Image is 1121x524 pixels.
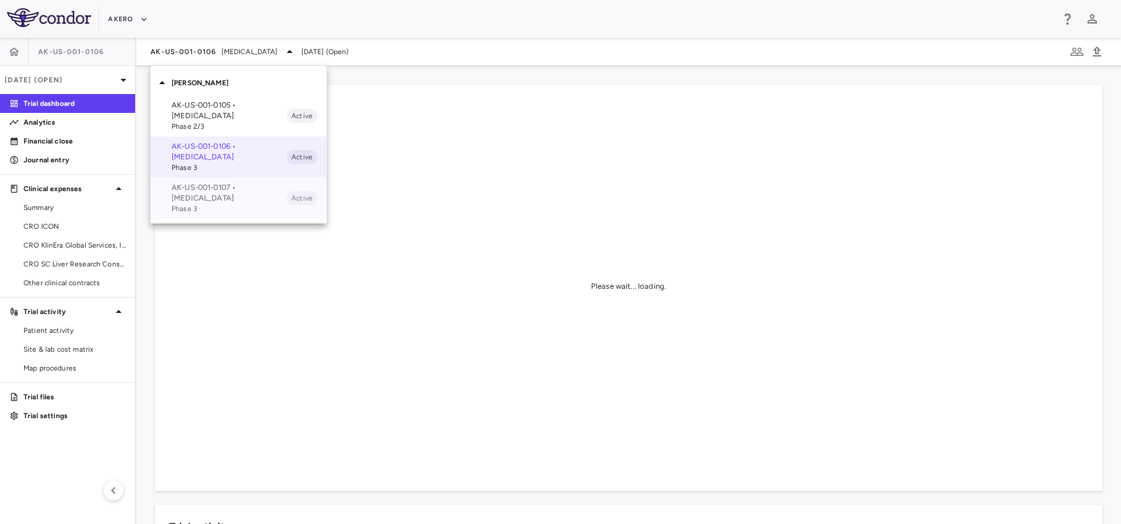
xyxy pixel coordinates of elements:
span: Phase 2/3 [172,121,287,132]
div: AK-US-001-0106 • [MEDICAL_DATA]Phase 3Active [150,136,327,178]
p: AK-US-001-0106 • [MEDICAL_DATA] [172,141,287,162]
p: [PERSON_NAME] [172,78,327,88]
div: AK-US-001-0107 • [MEDICAL_DATA]Phase 3Active [150,178,327,219]
span: Active [287,111,317,121]
span: Phase 3 [172,162,287,173]
div: [PERSON_NAME] [150,71,327,95]
div: AK-US-001-0105 • [MEDICAL_DATA]Phase 2/3Active [150,95,327,136]
span: Active [287,193,317,203]
span: Active [287,152,317,162]
p: AK-US-001-0105 • [MEDICAL_DATA] [172,100,287,121]
p: AK-US-001-0107 • [MEDICAL_DATA] [172,182,287,203]
span: Phase 3 [172,203,287,214]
